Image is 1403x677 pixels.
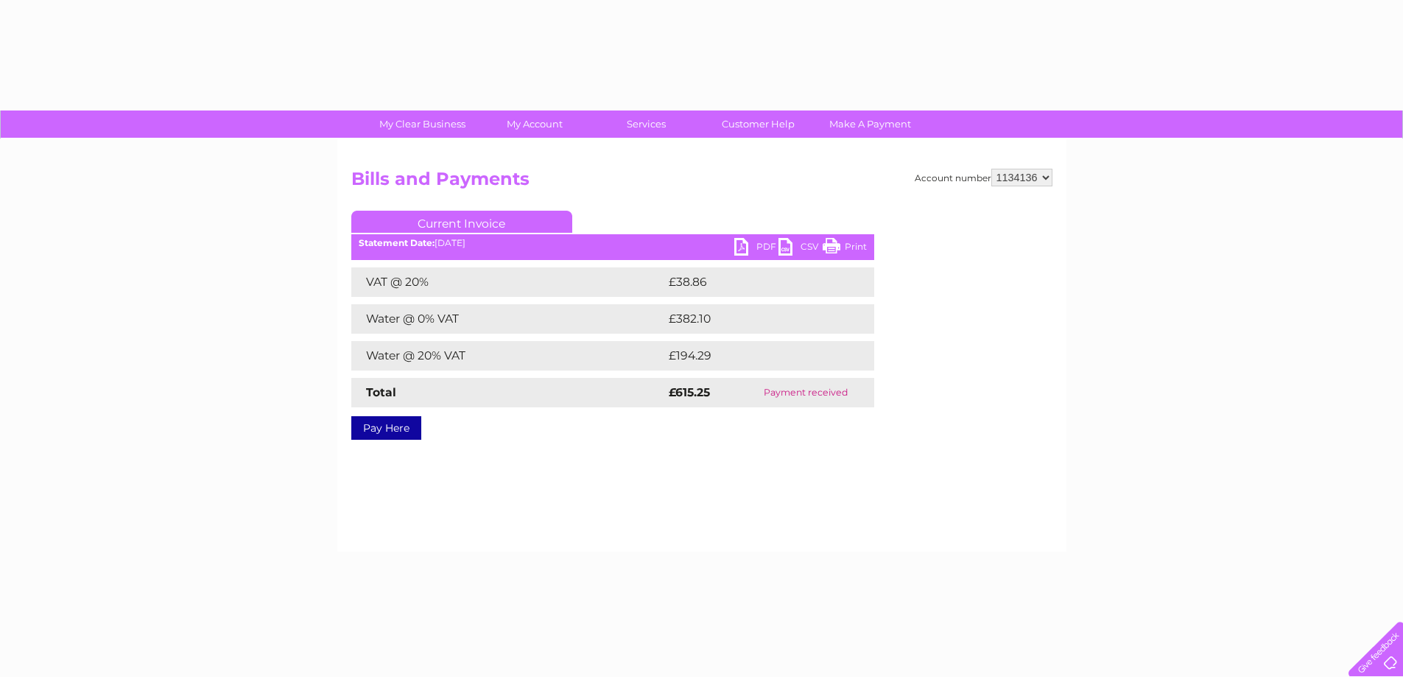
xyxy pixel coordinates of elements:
[351,238,874,248] div: [DATE]
[665,267,845,297] td: £38.86
[351,267,665,297] td: VAT @ 20%
[823,238,867,259] a: Print
[734,238,778,259] a: PDF
[359,237,435,248] b: Statement Date:
[697,111,819,138] a: Customer Help
[474,111,595,138] a: My Account
[665,341,848,371] td: £194.29
[586,111,707,138] a: Services
[362,111,483,138] a: My Clear Business
[351,169,1052,197] h2: Bills and Payments
[351,416,421,440] a: Pay Here
[669,385,710,399] strong: £615.25
[366,385,396,399] strong: Total
[737,378,873,407] td: Payment received
[351,341,665,371] td: Water @ 20% VAT
[665,304,847,334] td: £382.10
[915,169,1052,186] div: Account number
[778,238,823,259] a: CSV
[809,111,931,138] a: Make A Payment
[351,304,665,334] td: Water @ 0% VAT
[351,211,572,233] a: Current Invoice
